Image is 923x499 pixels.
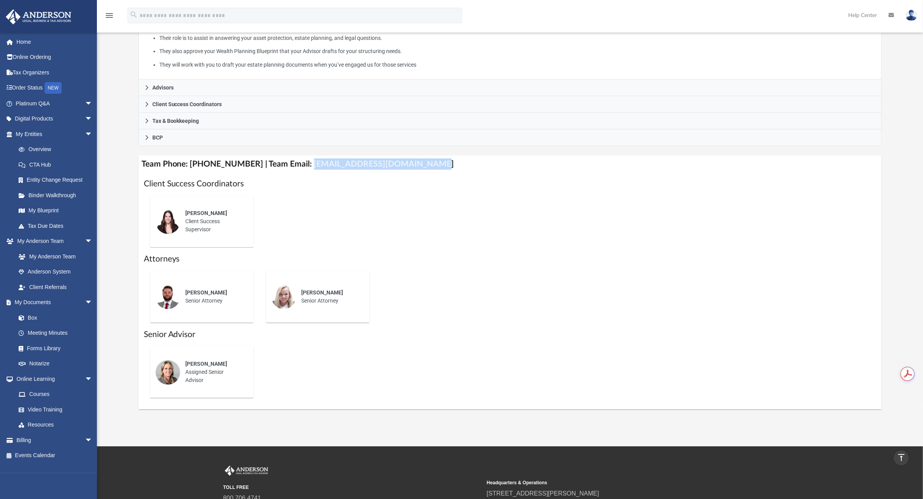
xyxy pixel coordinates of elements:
[138,155,882,173] h4: Team Phone: [PHONE_NUMBER] | Team Email: [EMAIL_ADDRESS][DOMAIN_NAME]
[138,129,882,146] a: BCP
[302,289,343,296] span: [PERSON_NAME]
[271,284,296,309] img: thumbnail
[11,249,97,264] a: My Anderson Team
[5,126,104,142] a: My Entitiesarrow_drop_down
[85,432,100,448] span: arrow_drop_down
[186,289,228,296] span: [PERSON_NAME]
[144,329,876,340] h1: Senior Advisor
[893,450,909,466] a: vertical_align_top
[5,432,104,448] a: Billingarrow_drop_down
[487,479,745,486] small: Headquarters & Operations
[11,417,100,433] a: Resources
[11,325,100,341] a: Meeting Minutes
[138,79,882,96] a: Advisors
[11,188,104,203] a: Binder Walkthrough
[11,142,104,157] a: Overview
[105,15,114,20] a: menu
[144,178,876,189] h1: Client Success Coordinators
[186,210,228,216] span: [PERSON_NAME]
[906,10,917,21] img: User Pic
[138,113,882,129] a: Tax & Bookkeeping
[5,371,100,387] a: Online Learningarrow_drop_down
[5,448,104,463] a: Events Calendar
[11,387,100,402] a: Courses
[105,11,114,20] i: menu
[5,234,100,249] a: My Anderson Teamarrow_drop_down
[85,371,100,387] span: arrow_drop_down
[144,6,876,69] p: What My Attorneys & Paralegals Do:
[5,34,104,50] a: Home
[11,279,100,295] a: Client Referrals
[487,490,599,497] a: [STREET_ADDRESS][PERSON_NAME]
[11,264,100,280] a: Anderson System
[85,96,100,112] span: arrow_drop_down
[5,111,104,127] a: Digital Productsarrow_drop_down
[85,234,100,250] span: arrow_drop_down
[3,9,74,24] img: Anderson Advisors Platinum Portal
[180,204,248,239] div: Client Success Supervisor
[152,135,163,140] span: BCP
[155,360,180,385] img: thumbnail
[159,60,876,70] li: They will work with you to draft your estate planning documents when you’ve engaged us for those ...
[155,284,180,309] img: thumbnail
[11,172,104,188] a: Entity Change Request
[5,65,104,80] a: Tax Organizers
[85,126,100,142] span: arrow_drop_down
[129,10,138,19] i: search
[152,102,222,107] span: Client Success Coordinators
[186,361,228,367] span: [PERSON_NAME]
[144,253,876,265] h1: Attorneys
[897,453,906,462] i: vertical_align_top
[180,283,248,310] div: Senior Attorney
[159,46,876,56] li: They also approve your Wealth Planning Blueprint that your Advisor drafts for your structuring ne...
[159,33,876,43] li: Their role is to assist in answering your asset protection, estate planning, and legal questions.
[11,402,97,417] a: Video Training
[5,50,104,65] a: Online Ordering
[45,82,62,94] div: NEW
[85,295,100,311] span: arrow_drop_down
[11,218,104,234] a: Tax Due Dates
[296,283,364,310] div: Senior Attorney
[155,209,180,234] img: thumbnail
[5,295,100,310] a: My Documentsarrow_drop_down
[5,96,104,111] a: Platinum Q&Aarrow_drop_down
[180,354,248,390] div: Assigned Senior Advisor
[5,80,104,96] a: Order StatusNEW
[152,118,199,124] span: Tax & Bookkeeping
[138,96,882,113] a: Client Success Coordinators
[11,157,104,172] a: CTA Hub
[223,466,270,476] img: Anderson Advisors Platinum Portal
[11,356,100,372] a: Notarize
[11,310,97,325] a: Box
[11,341,97,356] a: Forms Library
[85,111,100,127] span: arrow_drop_down
[11,203,100,219] a: My Blueprint
[152,85,174,90] span: Advisors
[223,484,481,491] small: TOLL FREE
[138,1,882,79] div: Attorneys & Paralegals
